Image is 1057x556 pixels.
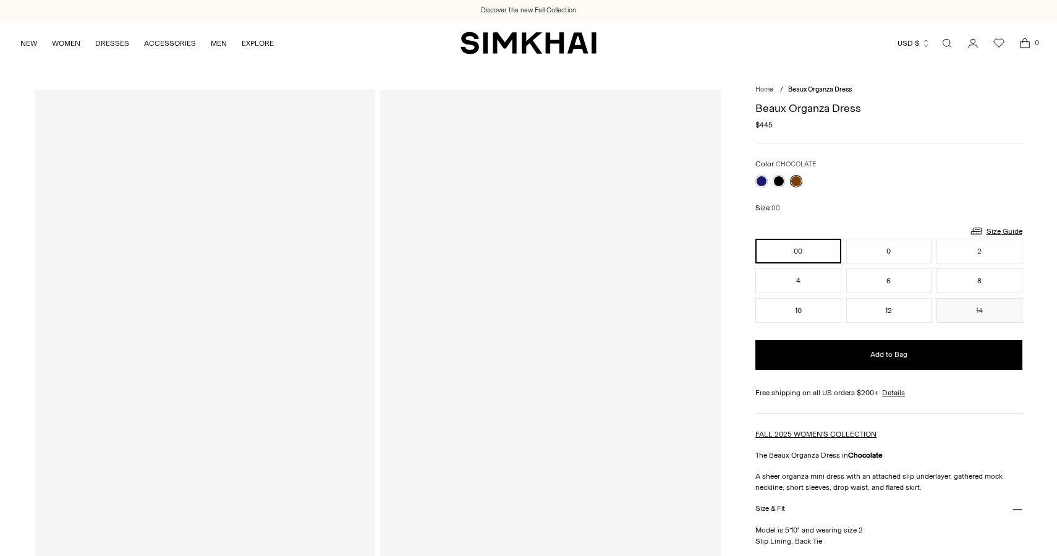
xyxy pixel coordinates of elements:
[936,298,1022,323] button: 14
[755,387,1022,398] div: Free shipping on all US orders $200+
[755,85,1022,95] nav: breadcrumbs
[780,85,783,95] div: /
[755,85,773,93] a: Home
[846,298,932,323] button: 12
[776,160,816,168] span: CHOCOLATE
[755,450,1022,461] p: The Beaux Organza Dress in
[95,30,129,57] a: DRESSES
[20,30,37,57] a: NEW
[481,6,576,15] a: Discover the new Fall Collection
[755,430,877,438] a: FALL 2025 WOMEN'S COLLECTION
[755,471,1022,493] p: A sheer organza mini dress with an attached slip underlayer, gathered mock neckline, short sleeve...
[755,505,785,513] h3: Size & Fit
[788,85,852,93] span: Beaux Organza Dress
[935,31,959,56] a: Open search modal
[1012,31,1037,56] a: Open cart modal
[755,298,841,323] button: 10
[846,268,932,293] button: 6
[755,493,1022,524] button: Size & Fit
[969,223,1022,239] a: Size Guide
[987,31,1011,56] a: Wishlist
[936,239,1022,263] button: 2
[211,30,227,57] a: MEN
[755,119,773,130] span: $445
[771,204,780,212] span: 00
[755,268,841,293] button: 4
[755,239,841,263] button: 00
[755,524,1022,547] p: Model is 5'10" and wearing size 2 Slip Lining, Back Tie
[144,30,196,57] a: ACCESSORIES
[755,202,780,214] label: Size:
[52,30,80,57] a: WOMEN
[898,30,930,57] button: USD $
[846,239,932,263] button: 0
[848,451,883,460] strong: Chocolate
[242,30,274,57] a: EXPLORE
[755,158,816,170] label: Color:
[961,31,985,56] a: Go to the account page
[461,31,596,55] a: SIMKHAI
[1031,37,1042,48] span: 0
[870,349,907,360] span: Add to Bag
[755,340,1022,370] button: Add to Bag
[936,268,1022,293] button: 8
[882,387,905,398] a: Details
[755,103,1022,114] h1: Beaux Organza Dress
